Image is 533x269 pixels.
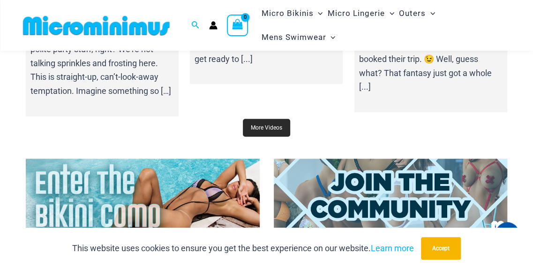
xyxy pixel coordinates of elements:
[325,1,397,25] a: Micro LingerieMenu ToggleMenu Toggle
[326,25,335,49] span: Menu Toggle
[209,21,218,30] a: Account icon link
[313,1,323,25] span: Menu Toggle
[399,1,426,25] span: Outers
[227,15,248,36] a: View Shopping Cart, empty
[328,1,385,25] span: Micro Lingerie
[19,15,173,36] img: MM SHOP LOGO FLAT
[397,1,437,25] a: OutersMenu ToggleMenu Toggle
[72,241,414,255] p: This website uses cookies to ensure you get the best experience on our website.
[261,25,326,49] span: Mens Swimwear
[274,159,508,237] img: Join Community 2
[26,159,260,237] img: Enter Bikini Comp
[243,119,290,137] a: More Videos
[191,20,200,31] a: Search icon link
[421,237,461,260] button: Accept
[259,25,338,49] a: Mens SwimwearMenu ToggleMenu Toggle
[261,1,313,25] span: Micro Bikinis
[371,243,414,253] a: Learn more
[259,1,325,25] a: Micro BikinisMenu ToggleMenu Toggle
[385,1,394,25] span: Menu Toggle
[426,1,435,25] span: Menu Toggle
